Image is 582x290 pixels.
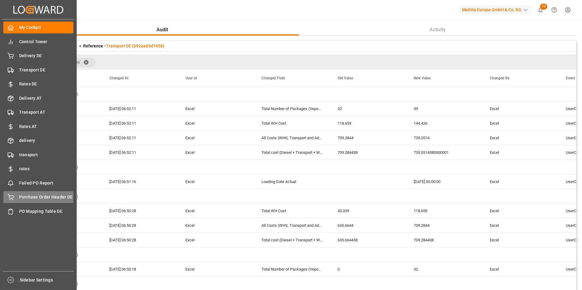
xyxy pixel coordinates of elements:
a: Purchase Order Header DE [3,191,73,203]
div: Excel [178,233,254,247]
span: Transport AT [19,109,74,116]
div: Excel [482,218,559,233]
div: 735.0514 [406,131,482,145]
span: Changed At [109,76,128,80]
span: Changed By [490,76,510,80]
div: Melitta Europa GmbH & Co. KG [460,5,531,14]
span: transport [19,152,74,158]
a: Control Tower [3,36,73,47]
div: Excel [178,102,254,116]
span: Activity [427,26,448,33]
span: rates [19,166,74,172]
div: 144.426 [406,116,482,130]
div: Total Number of Packages (VepoDE) [254,262,330,276]
span: Delivery DE [19,53,74,59]
div: 709.2844 [330,131,406,145]
span: Sidebar Settings [20,277,74,283]
span: Purchase Order Header DE [19,194,74,200]
div: [DATE] 06:52:11 [102,116,178,130]
div: Excel [178,174,254,189]
div: Excel [482,262,559,276]
div: Total Number of Packages (VepoDE) [254,102,330,116]
button: Help Center [547,3,561,17]
div: 709.284438 [330,145,406,160]
div: Excel [178,262,254,276]
div: 118.659 [330,116,406,130]
button: Audit [26,24,299,36]
span: Audit [154,26,170,33]
div: 735.0514380000001 [406,145,482,160]
a: transport [3,149,73,161]
div: Excel [482,116,559,130]
div: [DATE] 06:52:11 [102,145,178,160]
div: 0 [330,262,406,276]
div: [DATE] 06:50:28 [102,204,178,218]
div: [DATE] 06:52:11 [102,131,178,145]
div: 118.659 [406,204,482,218]
div: All Costs (WHS, Transport and Additional Costs) [254,218,330,233]
span: Rates DE [19,81,74,87]
span: Delivery AT [19,95,74,102]
div: [DATE] 06:50:28 [102,218,178,233]
div: 32 [406,262,482,276]
span: New Value [414,76,431,80]
a: Rates AT [3,120,73,132]
a: Delivery AT [3,92,73,104]
div: 45.039 [330,204,406,218]
button: Melitta Europa GmbH & Co. KG [460,4,534,16]
a: PO Mapping Table DE [3,205,73,217]
div: Excel [482,131,559,145]
div: Total cost (Diesel + Transport + WH) [254,145,330,160]
div: Excel [178,218,254,233]
div: 635.664438 [330,233,406,247]
div: Excel [178,145,254,160]
a: Delivery DE [3,50,73,62]
div: Excel [482,145,559,160]
div: 32 [330,102,406,116]
div: Total WH Cost [254,116,330,130]
div: 709.284438 [406,233,482,247]
div: [DATE] 00:00:00 [406,174,482,189]
span: Reference - [83,43,164,48]
div: 709.2844 [406,218,482,233]
div: Excel [178,204,254,218]
a: Transport DE [3,64,73,76]
a: Rates DE [3,78,73,90]
div: Excel [482,174,559,189]
a: rates [3,163,73,175]
a: Transport DE (b92aa69d7658) [106,43,164,48]
span: Control Tower [19,39,74,45]
span: User Id [185,76,197,80]
div: Total cost (Diesel + Transport + WH) [254,233,330,247]
div: [DATE] 06:52:11 [102,102,178,116]
a: Transport AT [3,106,73,118]
span: Old Value [338,76,353,80]
div: Total WH Cost [254,204,330,218]
div: Excel [482,102,559,116]
div: Excel [178,131,254,145]
div: Excel [178,116,254,130]
div: [DATE] 06:50:28 [102,233,178,247]
span: My Cockpit [19,24,74,31]
span: Transport DE [19,67,74,73]
div: [DATE] 06:50:18 [102,262,178,276]
div: All Costs (WHS, Transport and Additional Costs) [254,131,330,145]
div: 39 [406,102,482,116]
span: Event [566,76,575,80]
button: Activity [299,24,577,36]
div: Loading Date Actual [254,174,330,189]
div: Excel [482,233,559,247]
span: Failed PO Report [19,180,74,186]
div: Excel [482,204,559,218]
span: 15 [540,4,547,10]
div: [DATE] 06:51:16 [102,174,178,189]
button: show 15 new notifications [534,3,547,17]
a: delivery [3,135,73,147]
span: delivery [19,137,74,144]
span: PO Mapping Table DE [19,208,74,215]
a: My Cockpit [3,22,73,33]
span: Rates AT [19,123,74,130]
span: Changed Field [261,76,285,80]
a: Failed PO Report [3,177,73,189]
div: 635.6644 [330,218,406,233]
